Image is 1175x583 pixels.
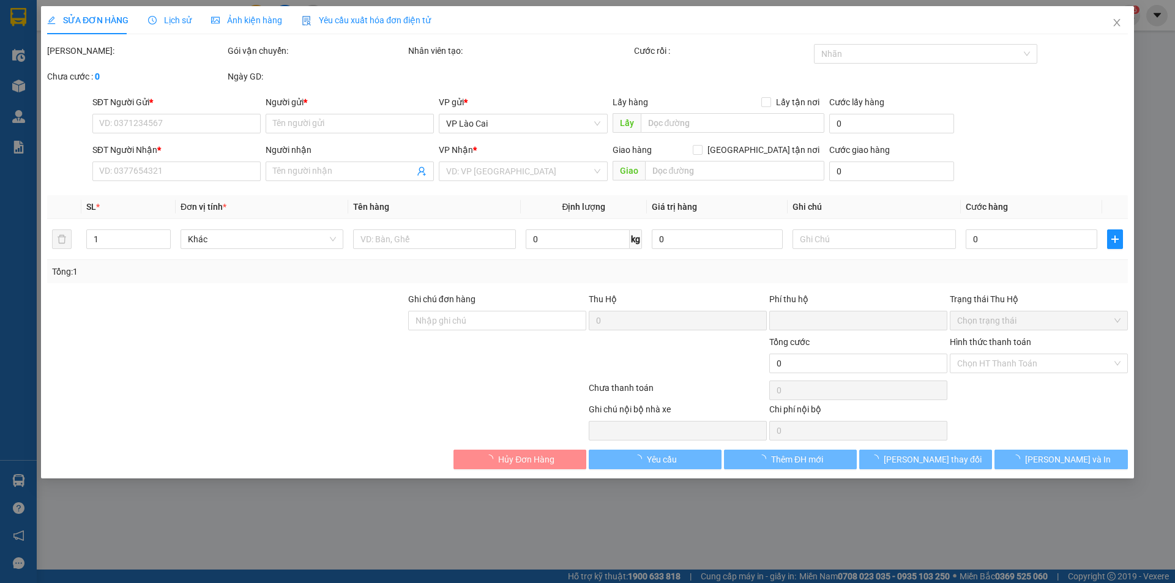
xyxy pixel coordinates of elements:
label: Hình thức thanh toán [950,337,1031,347]
b: 0 [95,72,100,81]
span: plus [1108,234,1122,244]
span: Khác [188,230,336,248]
button: [PERSON_NAME] thay đổi [859,450,992,469]
span: close [1112,18,1122,28]
label: Cước giao hàng [829,145,890,155]
span: Giao [613,161,645,180]
div: Cước rồi : [634,44,812,58]
span: Hủy Đơn Hàng [498,453,554,466]
div: VP gửi [439,95,608,109]
span: Ảnh kiện hàng [211,15,282,25]
th: Ghi chú [788,195,961,219]
span: Lịch sử [148,15,192,25]
div: Người nhận [266,143,434,157]
span: user-add [417,166,427,176]
span: edit [47,16,56,24]
div: Tổng: 1 [52,265,453,278]
span: Yêu cầu xuất hóa đơn điện tử [302,15,431,25]
span: Tổng cước [769,337,810,347]
div: [PERSON_NAME]: [47,44,225,58]
div: Nhân viên tạo: [408,44,632,58]
span: [GEOGRAPHIC_DATA] tận nơi [703,143,824,157]
span: SỬA ĐƠN HÀNG [47,15,129,25]
span: Lấy tận nơi [771,95,824,109]
input: Dọc đường [645,161,824,180]
button: Thêm ĐH mới [724,450,857,469]
span: loading [758,455,771,463]
span: Lấy hàng [613,97,648,107]
span: [PERSON_NAME] thay đổi [884,453,982,466]
span: SL [86,202,96,212]
input: VD: Bàn, Ghế [353,229,516,249]
div: Ghi chú nội bộ nhà xe [589,403,767,421]
span: Giao hàng [613,145,652,155]
span: Tên hàng [353,202,389,212]
span: [PERSON_NAME] và In [1025,453,1111,466]
span: Giá trị hàng [652,202,697,212]
span: Thu Hộ [589,294,617,304]
span: loading [633,455,647,463]
span: Thêm ĐH mới [771,453,823,466]
input: Ghi Chú [793,229,956,249]
div: Trạng thái Thu Hộ [950,292,1128,306]
span: Định lượng [562,202,606,212]
img: icon [302,16,311,26]
div: Ngày GD: [228,70,406,83]
div: Chưa cước : [47,70,225,83]
span: picture [211,16,220,24]
span: kg [630,229,642,249]
div: Gói vận chuyển: [228,44,406,58]
span: loading [485,455,498,463]
input: Dọc đường [641,113,824,133]
button: Hủy Đơn Hàng [453,450,586,469]
button: plus [1107,229,1123,249]
label: Cước lấy hàng [829,97,884,107]
span: clock-circle [148,16,157,24]
input: Cước giao hàng [829,162,954,181]
div: Phí thu hộ [769,292,947,311]
div: Chưa thanh toán [587,381,768,403]
span: Lấy [613,113,641,133]
div: Chi phí nội bộ [769,403,947,421]
span: Chọn trạng thái [957,311,1121,330]
div: SĐT Người Gửi [92,95,261,109]
span: Yêu cầu [647,453,677,466]
span: Đơn vị tính [181,202,226,212]
input: Ghi chú đơn hàng [408,311,586,330]
span: VP Nhận [439,145,474,155]
span: VP Lào Cai [447,114,600,133]
button: delete [52,229,72,249]
span: loading [870,455,884,463]
label: Ghi chú đơn hàng [408,294,476,304]
div: Người gửi [266,95,434,109]
span: Cước hàng [966,202,1008,212]
button: Close [1100,6,1134,40]
button: Yêu cầu [589,450,722,469]
input: Cước lấy hàng [829,114,954,133]
span: loading [1012,455,1025,463]
div: SĐT Người Nhận [92,143,261,157]
button: [PERSON_NAME] và In [995,450,1128,469]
